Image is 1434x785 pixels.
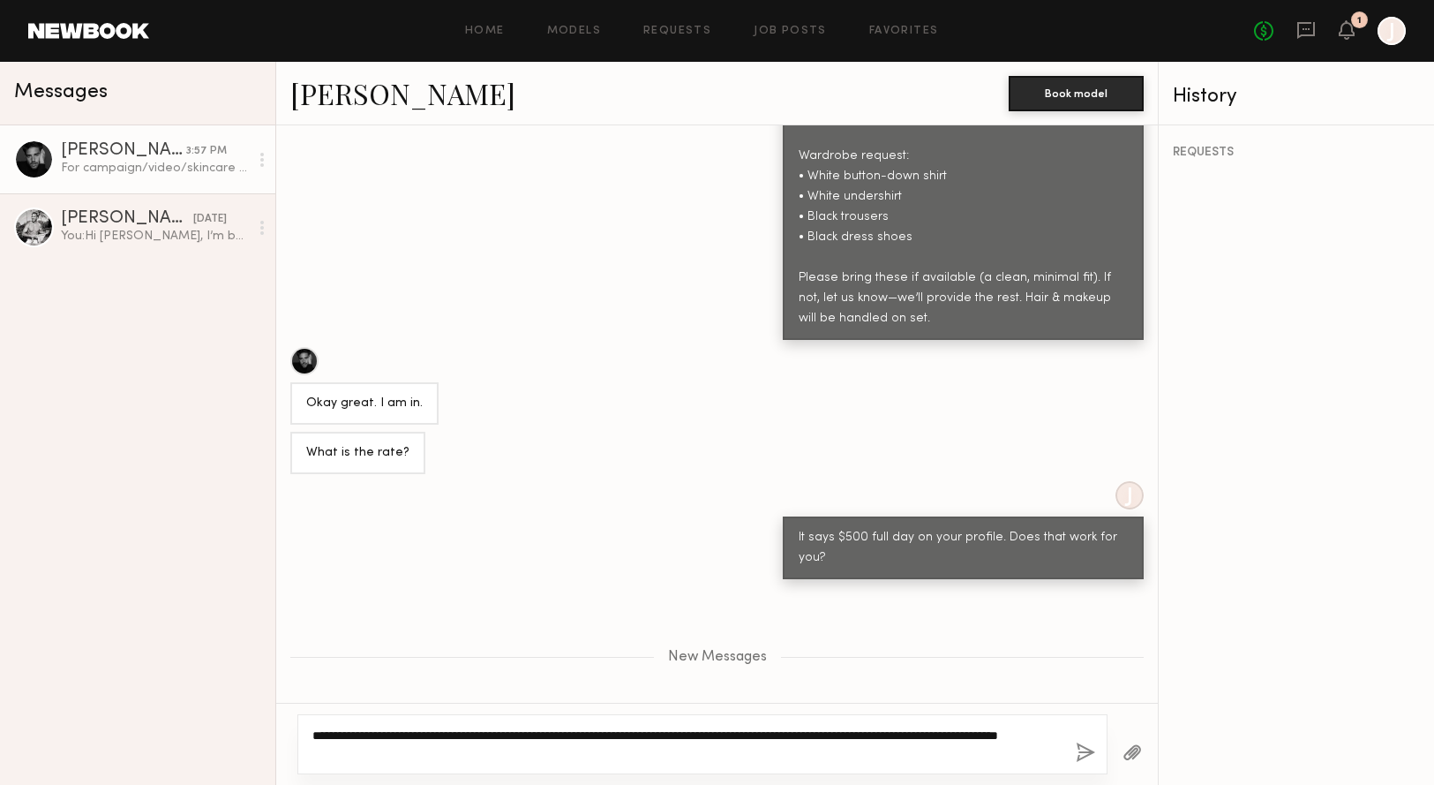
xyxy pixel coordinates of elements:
[290,74,515,112] a: [PERSON_NAME]
[1009,76,1144,111] button: Book model
[1357,16,1362,26] div: 1
[306,394,423,414] div: Okay great. I am in.
[1009,85,1144,100] a: Book model
[465,26,505,37] a: Home
[754,26,827,37] a: Job Posts
[61,142,186,160] div: [PERSON_NAME]
[799,528,1128,569] div: It says $500 full day on your profile. Does that work for you?
[186,143,227,160] div: 3:57 PM
[61,160,249,177] div: For campaign/video/skincare I would ask for more.
[1378,17,1406,45] a: J
[193,211,227,228] div: [DATE]
[869,26,939,37] a: Favorites
[61,210,193,228] div: [PERSON_NAME]
[306,443,409,464] div: What is the rate?
[643,26,711,37] a: Requests
[547,26,601,37] a: Models
[1173,87,1420,107] div: History
[1173,147,1420,159] div: REQUESTS
[14,82,108,102] span: Messages
[668,650,767,665] span: New Messages
[61,228,249,245] div: You: Hi [PERSON_NAME], I’m booking a skincare campaign for a new brand: Freeze 24/7. Details: • D...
